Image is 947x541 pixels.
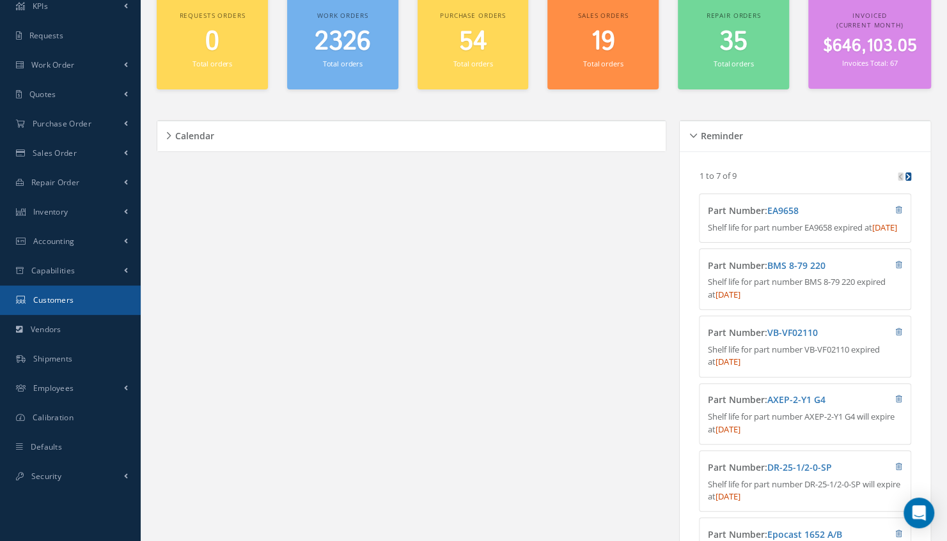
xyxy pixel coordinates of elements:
span: Employees [33,383,74,393]
span: : [765,528,842,540]
span: Calibration [33,412,74,423]
span: Work Order [31,59,75,70]
a: Epocast 1652 A/B [767,528,842,540]
p: 1 to 7 of 9 [699,170,736,181]
a: VB-VF02110 [767,326,818,339]
span: 0 [205,24,219,60]
span: : [765,393,826,406]
span: Requests [29,30,63,41]
small: Total orders [714,59,753,68]
span: 35 [719,24,747,60]
span: Sales Order [33,148,77,158]
a: DR-25-1/2-0-SP [767,461,832,473]
p: Shelf life for part number DR-25-1/2-0-SP will expire at [708,478,902,503]
h4: Part Number [708,206,849,217]
span: Repair orders [706,11,760,20]
span: Repair Order [31,177,80,188]
p: Shelf life for part number EA9658 expired at [708,222,902,234]
h4: Part Number [708,462,849,473]
small: Total orders [453,59,492,68]
span: Work orders [317,11,368,20]
h5: Reminder [696,126,742,142]
small: Total orders [192,59,232,68]
span: Quotes [29,89,56,100]
span: : [765,259,826,271]
p: Shelf life for part number VB-VF02110 expired at [708,344,902,369]
span: : [765,204,799,217]
a: BMS 8-79 220 [767,259,826,271]
div: Open Intercom Messenger [904,498,934,528]
p: Shelf life for part number BMS 8-79 220 expired at [708,276,902,301]
span: Vendors [31,324,61,335]
h4: Part Number [708,395,849,406]
span: [DATE] [716,491,740,502]
span: [DATE] [716,356,740,367]
span: 54 [458,24,487,60]
span: [DATE] [716,289,740,300]
span: Sales orders [578,11,628,20]
span: $646,103.05 [822,34,916,59]
span: (Current Month) [836,20,904,29]
h5: Calendar [171,126,214,142]
a: EA9658 [767,204,799,217]
span: Defaults [31,441,62,452]
span: [DATE] [716,423,740,435]
a: AXEP-2-Y1 G4 [767,393,826,406]
span: 2326 [315,24,371,60]
span: Requests orders [179,11,245,20]
span: Shipments [33,353,73,364]
span: Customers [33,294,74,305]
h4: Part Number [708,530,849,540]
span: Inventory [33,206,68,217]
span: Purchase Order [33,118,91,129]
span: Invoiced [852,11,887,20]
p: Shelf life for part number AXEP-2-Y1 G4 will expire at [708,411,902,436]
span: KPIs [33,1,48,11]
span: Capabilities [31,265,75,276]
span: : [765,461,832,473]
span: : [765,326,818,339]
span: Accounting [33,236,75,247]
span: [DATE] [872,222,897,233]
h4: Part Number [708,261,849,271]
span: Purchase orders [440,11,506,20]
span: 19 [591,24,615,60]
small: Invoices Total: 67 [842,58,897,68]
span: Security [31,471,61,482]
small: Total orders [323,59,363,68]
h4: Part Number [708,328,849,339]
small: Total orders [583,59,623,68]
